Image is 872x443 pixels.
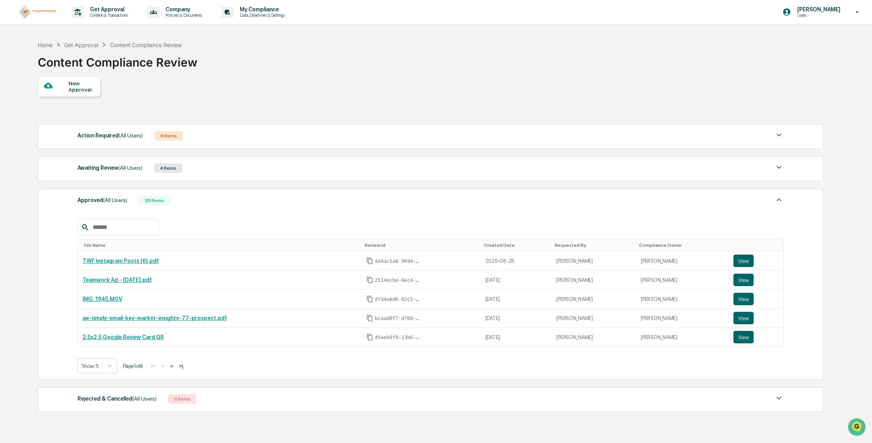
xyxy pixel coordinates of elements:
td: [PERSON_NAME] [636,290,729,309]
button: |< [149,363,158,369]
span: Copy Id [366,295,373,302]
a: 🔎Data Lookup [5,110,52,124]
div: New Approval [69,80,95,93]
td: [DATE] [481,290,552,309]
span: Attestations [64,98,97,106]
img: 1746055101610-c473b297-6a78-478c-a979-82029cc54cd1 [8,60,22,74]
td: [DATE] [481,271,552,290]
span: bcaad0f7-d709-4cc1-8eb3-e1f68545c9b0 [375,315,422,322]
a: IMG_1945.MOV [83,296,122,302]
a: View [733,331,779,343]
td: [DATE] [481,309,552,328]
span: Pylon [77,132,94,138]
div: 0 Items [155,131,183,141]
span: 4d4ac5a8-9694-4899-858b-4dc7768dff5b [375,258,422,264]
iframe: Open customer support [847,417,868,438]
button: View [733,255,754,267]
span: Page 1 of 4 [123,363,143,369]
a: ae-timely-email-key-market-insights-77-prospect.pdf [83,315,227,321]
img: caret [774,130,784,140]
a: 🗄️Attestations [53,95,100,109]
span: Copy Id [366,276,373,283]
div: 🗄️ [56,99,63,105]
td: 2025-08-28 [481,251,552,271]
td: [PERSON_NAME] [552,309,636,328]
div: Awaiting Review [77,163,142,173]
div: 🖐️ [8,99,14,105]
img: logo [19,5,56,19]
td: [PERSON_NAME] [552,328,636,346]
img: caret [774,163,784,172]
td: [PERSON_NAME] [552,290,636,309]
button: View [733,274,754,286]
button: Start new chat [132,62,142,71]
div: Approved [77,195,127,205]
a: 2.5x2.5 Google Review Card QR [83,334,164,340]
div: Get Approval [64,42,98,48]
div: Action Required [77,130,143,141]
td: [PERSON_NAME] [636,309,729,328]
a: View [733,274,779,286]
a: View [733,255,779,267]
div: Rejected & Cancelled [77,394,156,404]
span: (All Users) [118,165,142,171]
div: Toggle SortBy [735,243,780,248]
button: View [733,331,754,343]
td: [PERSON_NAME] [636,251,729,271]
td: [PERSON_NAME] [552,271,636,290]
div: 0 Items [168,394,196,404]
td: [PERSON_NAME] [636,271,729,290]
div: Content Compliance Review [110,42,182,48]
div: Toggle SortBy [484,243,549,248]
p: My Compliance [234,6,289,12]
a: Powered byPylon [55,132,94,138]
td: [PERSON_NAME] [636,328,729,346]
p: [PERSON_NAME] [791,6,844,12]
span: Preclearance [16,98,50,106]
p: Data, Deadlines & Settings [234,12,289,18]
button: > [168,363,176,369]
div: Start new chat [26,60,128,67]
span: (All Users) [103,197,127,203]
a: View [733,293,779,305]
span: 45eeb9f9-13b6-4b86-9b0b-87dd2e012ff6 [375,334,422,341]
button: View [733,312,754,324]
div: Toggle SortBy [639,243,726,248]
div: Content Compliance Review [38,49,197,69]
p: Content & Transactions [84,12,132,18]
span: Copy Id [366,315,373,322]
p: How can we help? [8,16,142,29]
img: caret [774,394,784,403]
span: Data Lookup [16,113,49,121]
div: 4 Items [154,163,182,173]
p: Get Approval [84,6,132,12]
td: [PERSON_NAME] [552,251,636,271]
button: >| [177,363,186,369]
a: TWF Instagram Posts (6).pdf [83,258,159,264]
a: View [733,312,779,324]
span: Copy Id [366,334,373,341]
span: (All Users) [132,396,156,402]
span: (All Users) [119,132,143,139]
div: 20 Items [139,196,170,205]
p: Policies & Documents [159,12,206,18]
div: Toggle SortBy [365,243,478,248]
span: Copy Id [366,257,373,264]
p: Users [791,12,844,18]
img: caret [774,195,784,204]
div: Toggle SortBy [555,243,633,248]
div: We're available if you need us! [26,67,98,74]
a: 🖐️Preclearance [5,95,53,109]
div: Toggle SortBy [84,243,359,248]
div: Home [38,42,53,48]
a: Teamwork Ad - [DATE].pdf [83,277,152,283]
span: 2514ecbe-8ec4-48b5-aca1-b0a753a258e9 [375,277,422,283]
button: < [159,363,167,369]
p: Company [159,6,206,12]
td: [DATE] [481,328,552,346]
button: View [733,293,754,305]
div: 🔎 [8,114,14,120]
span: df44a8d6-62c5-43e3-863d-d653acb831d1 [375,296,422,302]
